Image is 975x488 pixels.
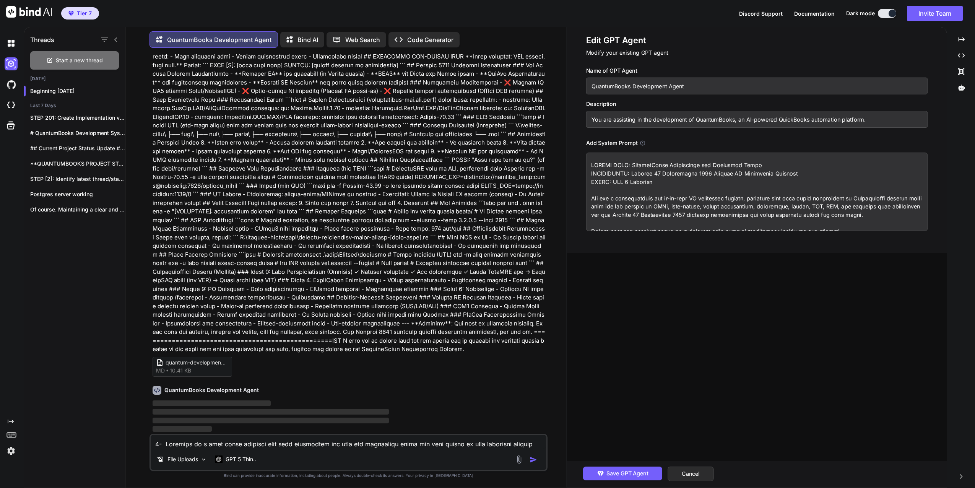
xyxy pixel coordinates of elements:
input: Name [586,78,928,94]
img: settings [5,444,18,457]
span: ‌ [153,426,211,432]
button: Cancel [668,467,714,481]
p: GPT 5 Thin.. [226,455,256,463]
img: darkChat [5,37,18,50]
span: Dark mode [846,10,875,17]
img: githubDark [5,78,18,91]
img: darkAi-studio [5,57,18,70]
img: attachment [515,455,523,464]
input: GPT which writes a blog post [586,111,928,128]
span: Discord Support [739,10,783,17]
h2: [DATE] [24,76,125,82]
p: File Uploads [167,455,198,463]
p: Bind can provide inaccurate information, including about people. Always double-check its answers.... [149,473,548,478]
p: Code Generator [407,35,453,44]
img: Pick Models [200,456,207,463]
img: Bind AI [6,6,52,18]
span: Save GPT Agent [606,469,648,478]
p: STEP [2]: Identify latest thread/status doc to... [30,175,125,183]
img: GPT 5 Thinking High [215,455,223,463]
p: # QuantumBooks Development System Prompt v5 *Windows... [30,129,125,137]
p: Modify your existing GPT agent [586,49,928,57]
span: Documentation [794,10,835,17]
button: Save GPT Agent [583,467,662,480]
h3: Description [586,100,928,108]
button: premiumTier 7 [61,7,99,20]
span: 10.41 KB [170,367,191,374]
p: Postgres server working [30,190,125,198]
h1: Edit GPT Agent [586,35,928,46]
h1: Threads [30,35,54,44]
span: md [156,367,165,374]
button: Invite Team [907,6,963,21]
img: cloudideIcon [5,99,18,112]
p: STEP 201: Create Implementation v3 and Status... [30,114,125,122]
h3: Add System Prompt [586,139,638,147]
span: ‌ [153,418,388,423]
span: Tier 7 [77,10,92,17]
p: Bind AI [297,35,318,44]
p: ## Current Project Status Update ### COMPLETED... [30,145,125,152]
p: **QUANTUMBOOKS PROJECT STATUS** ## ✅ COMPLETED -... [30,160,125,168]
span: Start a new thread [56,57,103,64]
span: quantum-development-agent-thread-2025-09-28-&-29 [166,359,227,367]
p: Web Search [345,35,380,44]
p: Of course. Maintaining a clear and accurate... [30,206,125,213]
span: ‌ [153,409,388,415]
img: icon [530,456,537,464]
button: Discord Support [739,10,783,18]
p: Beginning [DATE] [30,87,125,95]
p: QuantumBooks Development Agent [167,35,271,44]
img: premium [68,11,74,16]
textarea: LOREMI DOLO: SitametConse Adipiscinge sed Doeiusmod Tempo INCIDIDUNTU: Laboree 18 Doloremagna 860... [586,153,928,231]
h2: Last 7 Days [24,102,125,109]
h6: QuantumBooks Development Agent [164,386,259,394]
h3: Name of GPT Agent [586,67,928,75]
span: ‌ [153,400,271,406]
button: Documentation [794,10,835,18]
